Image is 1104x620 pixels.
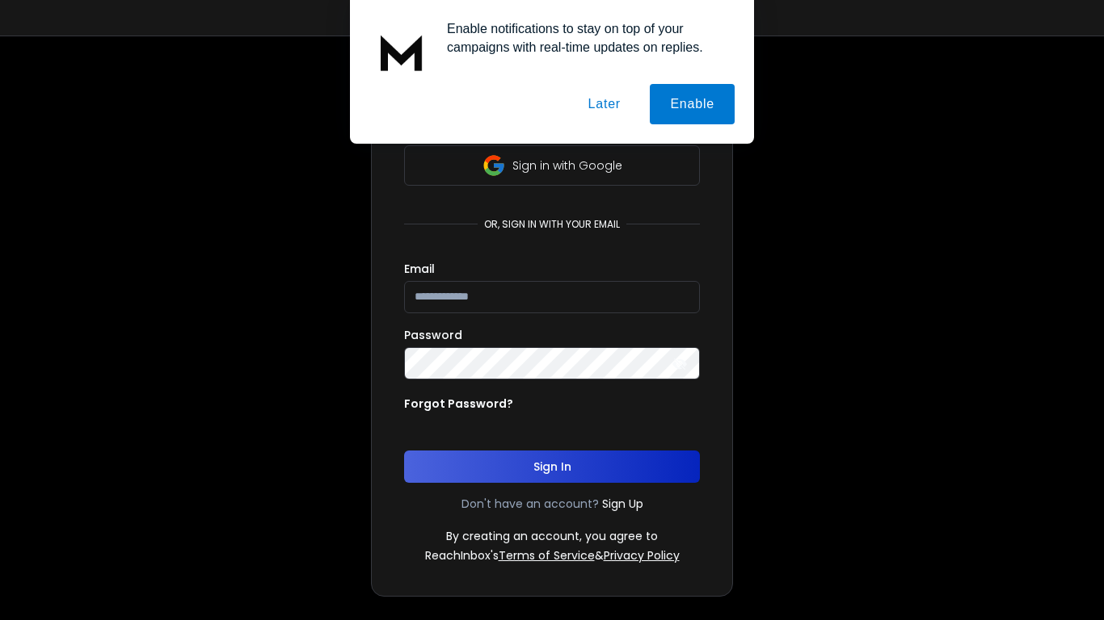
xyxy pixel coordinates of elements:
label: Email [404,263,435,274]
label: Password [404,329,462,341]
div: Enable notifications to stay on top of your campaigns with real-time updates on replies. [434,19,735,57]
p: Don't have an account? [461,496,599,512]
p: or, sign in with your email [478,218,626,231]
p: Sign in with Google [512,157,622,174]
button: Sign In [404,450,700,483]
a: Privacy Policy [604,547,680,563]
p: ReachInbox's & [425,547,680,563]
img: notification icon [369,19,434,84]
p: By creating an account, you agree to [446,528,658,544]
a: Terms of Service [499,547,595,563]
button: Sign in with Google [404,145,700,186]
button: Enable [650,84,735,124]
p: Forgot Password? [404,396,513,412]
button: Later [567,84,640,124]
a: Sign Up [602,496,643,512]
